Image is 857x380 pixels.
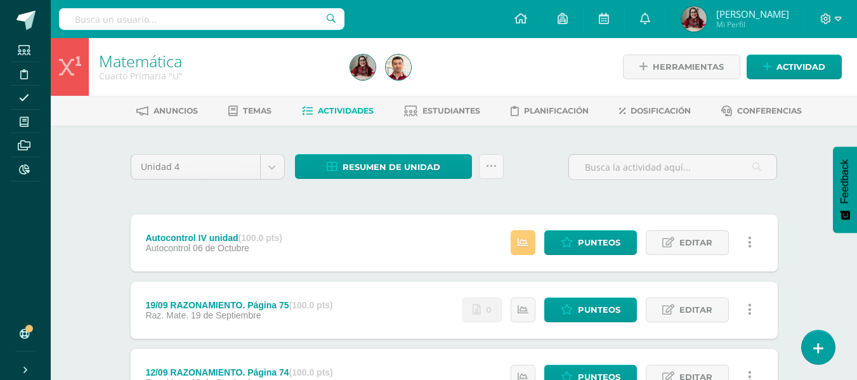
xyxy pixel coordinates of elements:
a: Planificación [511,101,589,121]
div: Autocontrol IV unidad [145,233,282,243]
img: a2df39c609df4212a135df2443e2763c.png [681,6,707,32]
a: Matemática [99,50,182,72]
span: Herramientas [653,55,724,79]
span: Conferencias [737,106,802,115]
a: Resumen de unidad [295,154,472,179]
strong: (100.0 pts) [239,233,282,243]
span: Actividad [776,55,825,79]
input: Busca la actividad aquí... [569,155,776,180]
span: Editar [679,231,712,254]
strong: (100.0 pts) [289,300,333,310]
div: 12/09 RAZONAMIENTO. Página 74 [145,367,332,377]
a: Punteos [544,298,637,322]
span: 0 [486,298,492,322]
h1: Matemática [99,52,335,70]
span: Feedback [839,159,851,204]
span: Editar [679,298,712,322]
span: Resumen de unidad [343,155,440,179]
a: Temas [228,101,271,121]
span: [PERSON_NAME] [716,8,789,20]
a: Unidad 4 [131,155,284,179]
span: Temas [243,106,271,115]
span: Estudiantes [422,106,480,115]
span: Raz. Mate. [145,310,188,320]
span: Planificación [524,106,589,115]
a: Punteos [544,230,637,255]
span: Unidad 4 [141,155,251,179]
a: Estudiantes [404,101,480,121]
span: 19 de Septiembre [191,310,261,320]
span: Actividades [318,106,374,115]
div: 19/09 RAZONAMIENTO. Página 75 [145,300,332,310]
a: Actividad [747,55,842,79]
span: Anuncios [154,106,198,115]
span: Punteos [578,298,620,322]
a: Dosificación [619,101,691,121]
strong: (100.0 pts) [289,367,333,377]
span: Mi Perfil [716,19,789,30]
span: Autocontrol [145,243,190,253]
a: Actividades [302,101,374,121]
a: No se han realizado entregas [462,298,502,322]
span: Dosificación [631,106,691,115]
span: Punteos [578,231,620,254]
a: Conferencias [721,101,802,121]
div: Cuarto Primaria 'U' [99,70,335,82]
img: bd4157fbfc90b62d33b85294f936aae1.png [386,55,411,80]
input: Busca un usuario... [59,8,344,30]
a: Herramientas [623,55,740,79]
span: 06 de Octubre [193,243,249,253]
button: Feedback - Mostrar encuesta [833,147,857,233]
a: Anuncios [136,101,198,121]
img: a2df39c609df4212a135df2443e2763c.png [350,55,376,80]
